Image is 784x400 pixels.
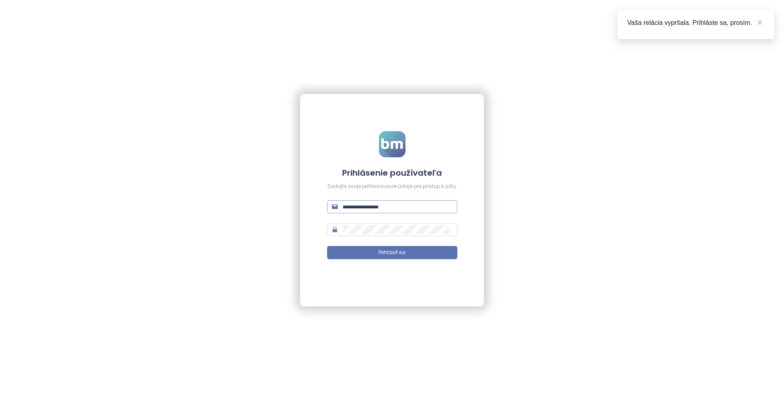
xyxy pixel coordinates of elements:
[757,20,763,25] span: close
[332,227,338,232] span: lock
[327,246,457,259] button: Prihlásiť sa
[379,249,405,257] span: Prihlásiť sa
[327,167,457,179] h4: Prihlásenie používateľa
[327,183,457,190] div: Zadajte svoje prihlasovacie údaje pre prístup k účtu.
[332,204,338,210] span: mail
[627,18,764,28] div: Vaša relácia vypršala. Prihláste sa, prosím.
[379,131,405,157] img: logo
